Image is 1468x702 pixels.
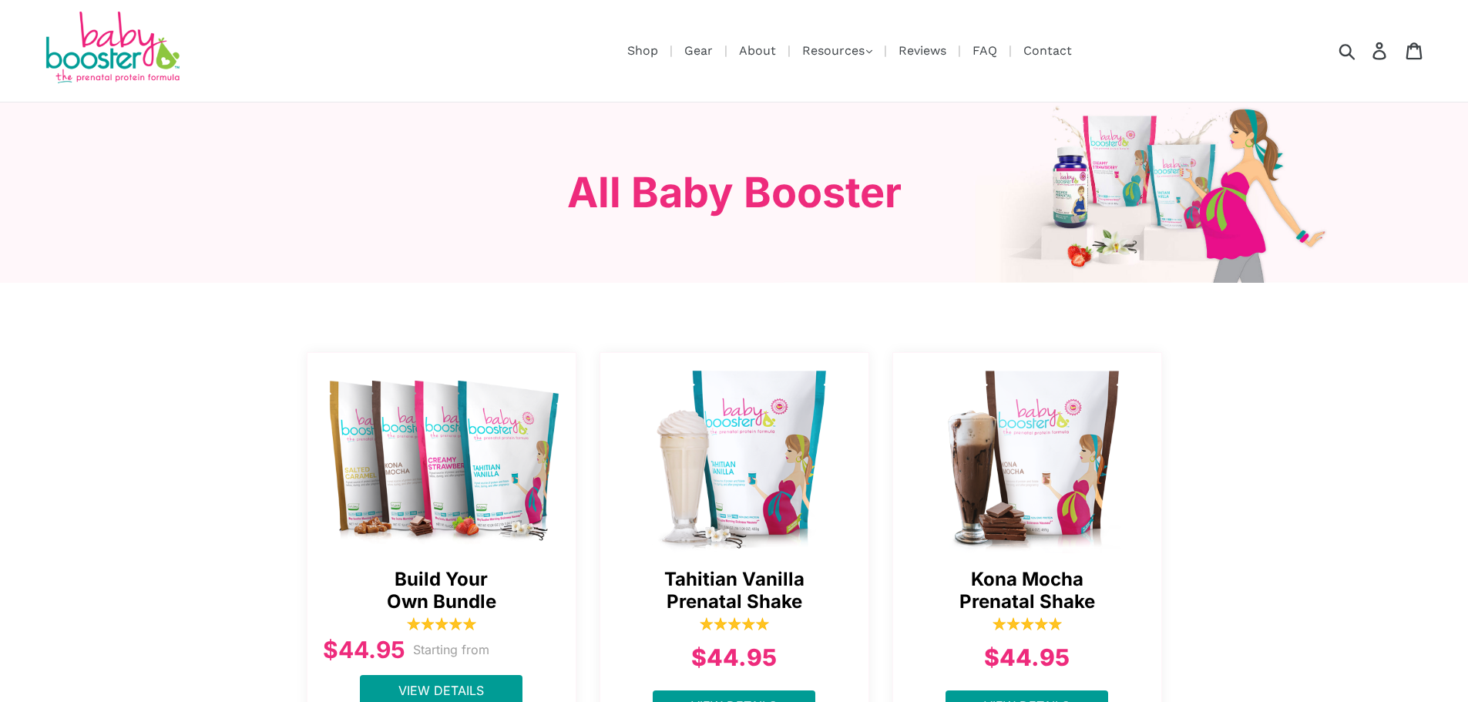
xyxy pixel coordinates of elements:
[600,361,870,553] img: Tahitian Vanilla Prenatal Shake - Ships Same Day
[909,640,1146,675] div: $44.95
[893,361,1163,553] img: Kona Mocha Prenatal Shake - Ships Same Day
[407,616,476,632] img: 5_stars-1-1646348089739_1200x.png
[794,39,880,62] button: Resources
[731,41,784,60] a: About
[295,168,1174,218] h3: All Baby Booster
[993,616,1062,632] img: 5_stars-1-1646348089739_1200x.png
[413,640,489,659] p: Starting from
[677,41,721,60] a: Gear
[616,640,853,675] div: $44.95
[893,353,1163,553] a: Kona Mocha Prenatal Shake - Ships Same Day
[600,353,870,553] a: Tahitian Vanilla Prenatal Shake - Ships Same Day
[1016,41,1080,60] a: Contact
[323,569,560,613] span: Build Your Own Bundle
[398,683,484,698] span: View Details
[965,41,1005,60] a: FAQ
[307,361,577,553] img: all_shakes-1644369424251_1200x.png
[909,569,1146,613] span: Kona Mocha Prenatal Shake
[1344,34,1386,68] input: Search
[616,569,853,613] span: Tahitian Vanilla Prenatal Shake
[700,616,769,632] img: 5_stars-1-1646348089739_1200x.png
[42,12,181,86] img: Baby Booster Prenatal Protein Supplements
[323,633,405,667] div: $44.95
[620,41,666,60] a: Shop
[891,41,954,60] a: Reviews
